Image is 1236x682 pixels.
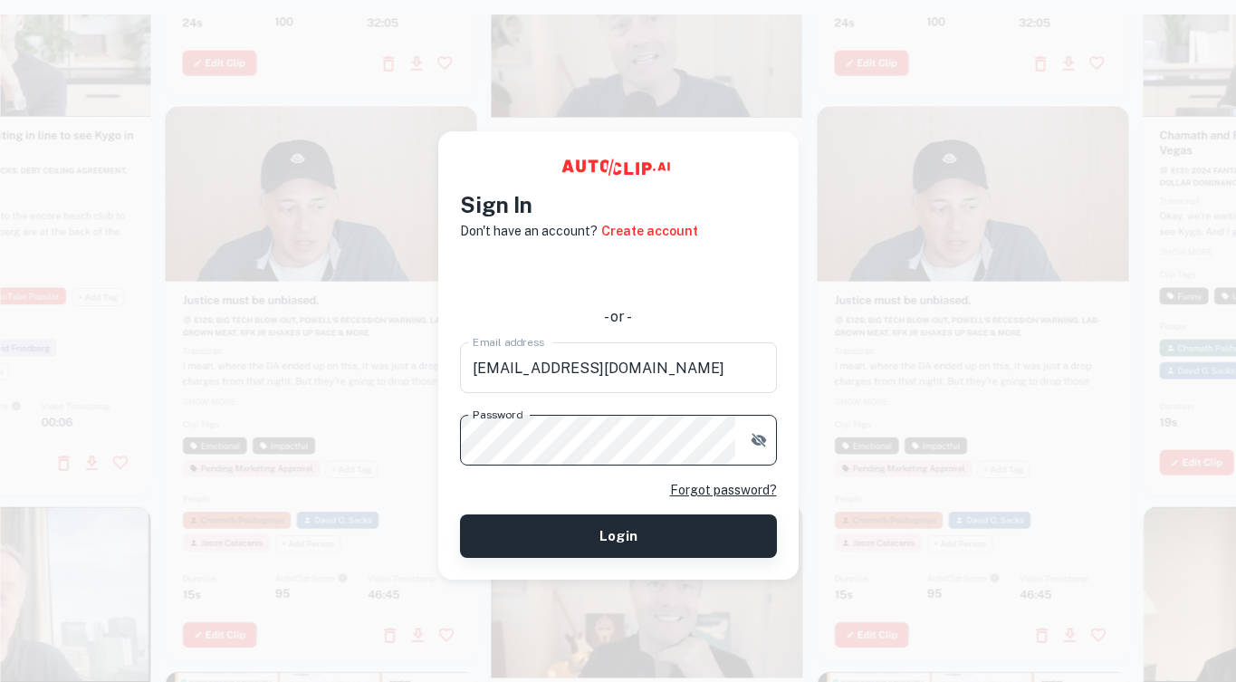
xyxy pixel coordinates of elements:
label: Email address [473,334,544,350]
button: Login [460,514,777,558]
a: Create account [601,221,698,241]
a: Forgot password? [670,480,777,500]
iframe: “使用 Google 账号登录”按钮 [451,254,786,293]
iframe: “使用 Google 账号登录”对话框 [864,18,1218,250]
h4: Sign In [460,188,777,221]
p: Don't have an account? [460,221,598,241]
div: - or - [460,306,777,328]
div: 使用 Google 账号登录。在新标签页中打开 [460,254,777,293]
label: Password [473,407,522,422]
